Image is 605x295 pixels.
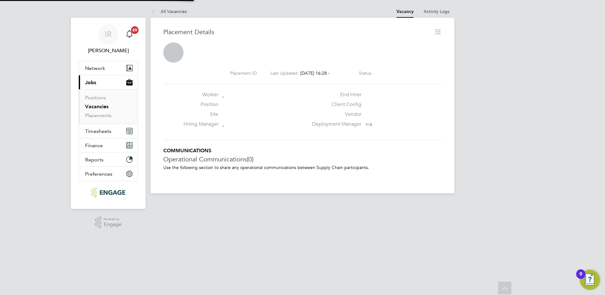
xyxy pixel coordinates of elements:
span: 20 [131,26,139,34]
label: Deployment Manager [308,121,361,128]
div: Jobs [79,89,138,124]
button: Reports [79,153,138,166]
nav: Main navigation [71,18,146,209]
label: Status [359,70,371,76]
button: Preferences [79,167,138,181]
a: All Vacancies [151,9,187,14]
a: Vacancy [396,9,414,14]
button: Timesheets [79,124,138,138]
span: Powered by [104,217,122,222]
label: Site [184,111,218,118]
label: Hiring Manager [184,121,218,128]
img: ncclondon-logo-retina.png [91,187,125,198]
a: Positions [85,95,106,101]
button: Jobs [79,75,138,89]
span: Finance [85,142,103,148]
a: Placements [85,112,111,118]
p: Use the following section to share any operational communications between Supply Chain participants. [163,165,442,170]
h5: COMMUNICATIONS [163,147,442,154]
button: Network [79,61,138,75]
label: End Hirer [308,91,361,98]
label: Last Updated [271,70,298,76]
a: Vacancies [85,104,109,110]
label: Vendor [308,111,361,118]
span: Reports [85,157,103,163]
a: Powered byEngage [95,217,122,229]
span: Network [85,65,105,71]
span: IR [105,30,112,38]
span: Jobs [85,79,96,85]
span: [DATE] 16:28 - [300,70,330,76]
button: Open Resource Center, 9 new notifications [580,270,600,290]
label: Position [184,101,218,108]
span: n/a [366,121,372,127]
span: Ian Rist [78,47,138,54]
span: Engage [104,222,122,227]
label: Worker [184,91,218,98]
a: Activity Logs [424,9,449,14]
span: Timesheets [85,128,111,134]
span: Preferences [85,171,112,177]
a: Go to home page [78,187,138,198]
button: Finance [79,138,138,152]
label: Placement ID [230,70,257,76]
h3: Placement Details [163,28,429,36]
div: 9 [579,274,582,282]
h3: Operational Communications [163,155,442,163]
span: (0) [247,155,253,163]
label: Client Config [308,101,361,108]
a: 20 [123,24,136,44]
a: IR[PERSON_NAME] [78,24,138,54]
